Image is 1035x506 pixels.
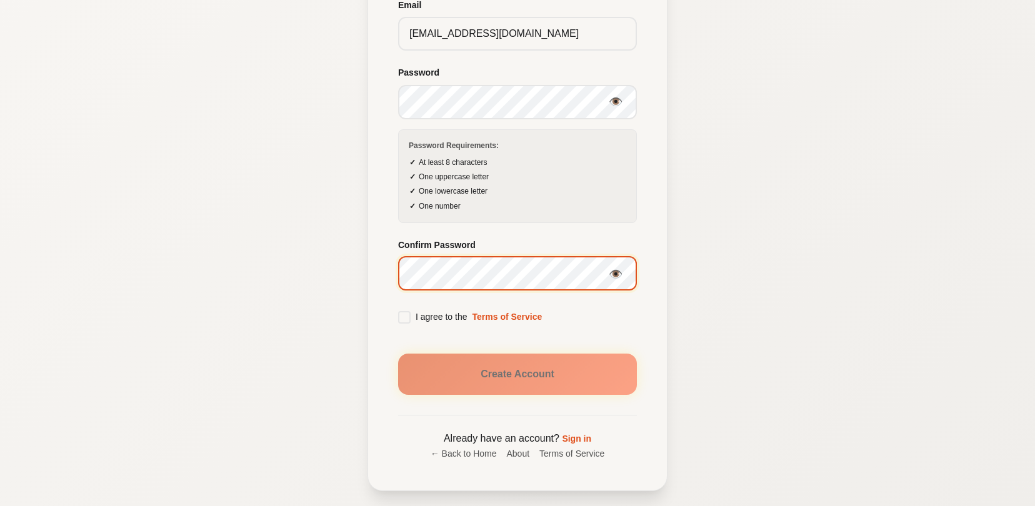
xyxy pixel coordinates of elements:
li: One lowercase letter [409,186,626,197]
li: One number [409,201,626,212]
p: Password Requirements: [409,140,626,152]
label: Confirm Password [398,238,637,252]
button: Create Account [398,354,637,395]
li: One uppercase letter [409,171,626,183]
label: I agree to the [398,311,542,324]
button: Show password [604,91,627,113]
input: your@email.com [398,17,637,51]
a: ← Back to Home [431,447,497,460]
button: Show password [604,263,627,285]
a: Terms of Service [539,447,604,460]
a: About [506,447,529,460]
a: Sign in [562,434,591,444]
label: Password [398,66,637,79]
a: Terms of Service [472,311,542,324]
p: Already have an account? [398,430,637,447]
li: At least 8 characters [409,157,626,169]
